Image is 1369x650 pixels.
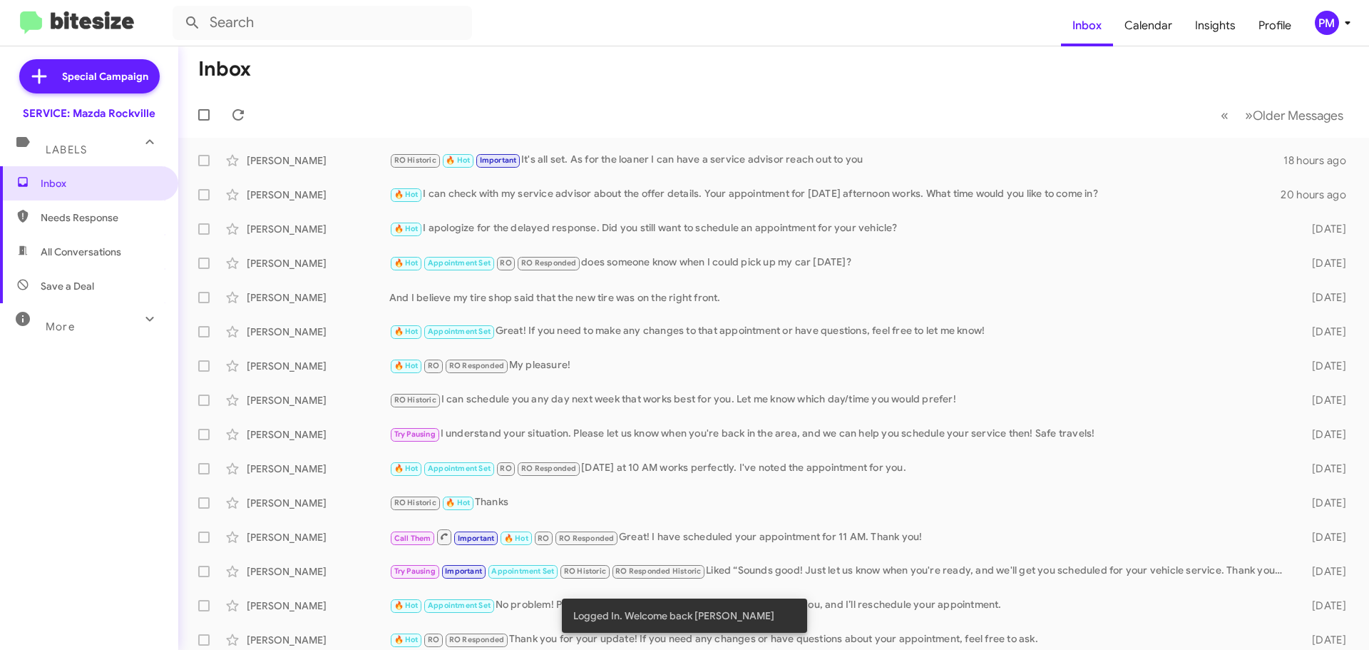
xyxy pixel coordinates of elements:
span: Important [480,156,517,165]
div: No problem! Please let me know what day and time work best for you, and I’ll reschedule your appo... [389,597,1289,614]
div: [PERSON_NAME] [247,188,389,202]
span: 🔥 Hot [446,156,470,165]
span: RO [428,635,439,644]
span: Appointment Set [428,327,491,336]
span: RO Responded [521,464,576,473]
input: Search [173,6,472,40]
span: 🔥 Hot [394,327,419,336]
div: [PERSON_NAME] [247,599,389,613]
span: 🔥 Hot [394,601,419,610]
span: » [1245,106,1253,124]
span: Inbox [41,176,162,191]
div: [PERSON_NAME] [247,496,389,510]
div: [DATE] [1289,359,1358,373]
div: 20 hours ago [1281,188,1358,202]
span: RO Responded [521,258,576,268]
span: 🔥 Hot [504,534,528,543]
span: 🔥 Hot [394,635,419,644]
span: RO Responded [449,635,504,644]
div: [PERSON_NAME] [247,290,389,305]
span: Call Them [394,534,431,543]
span: Appointment Set [428,258,491,268]
div: [PERSON_NAME] [247,222,389,236]
span: 🔥 Hot [446,498,470,507]
div: I can schedule you any day next week that works best for you. Let me know which day/time you woul... [389,392,1289,408]
div: My pleasure! [389,357,1289,374]
div: [DATE] at 10 AM works perfectly. I've noted the appointment for you. [389,460,1289,477]
div: I apologize for the delayed response. Did you still want to schedule an appointment for your vehi... [389,220,1289,237]
div: [DATE] [1289,325,1358,339]
span: Appointment Set [491,567,554,576]
span: « [1221,106,1229,124]
div: Thank you for your update! If you need any changes or have questions about your appointment, feel... [389,631,1289,648]
span: Important [458,534,495,543]
div: [PERSON_NAME] [247,256,389,270]
div: It's all set. As for the loaner I can have a service advisor reach out to you [389,152,1283,168]
a: Insights [1184,5,1247,46]
div: [DATE] [1289,393,1358,407]
nav: Page navigation example [1213,101,1352,130]
span: RO Responded [449,361,504,370]
span: RO Historic [564,567,606,576]
div: [PERSON_NAME] [247,530,389,544]
div: [DATE] [1289,427,1358,442]
button: Next [1236,101,1352,130]
h1: Inbox [198,58,251,81]
div: [PERSON_NAME] [247,633,389,647]
div: [PERSON_NAME] [247,427,389,442]
a: Calendar [1113,5,1184,46]
div: Great! I have scheduled your appointment for 11 AM. Thank you! [389,528,1289,546]
span: Save a Deal [41,279,94,293]
span: RO Historic [394,498,436,507]
span: Appointment Set [428,464,491,473]
span: 🔥 Hot [394,190,419,199]
div: SERVICE: Mazda Rockville [23,106,155,121]
span: Appointment Set [428,601,491,610]
span: 🔥 Hot [394,224,419,233]
div: [DATE] [1289,564,1358,579]
div: [DATE] [1289,599,1358,613]
span: 🔥 Hot [394,258,419,268]
div: [DATE] [1289,530,1358,544]
span: All Conversations [41,245,121,259]
span: RO Responded Historic [615,567,701,576]
span: Needs Response [41,210,162,225]
div: [PERSON_NAME] [247,462,389,476]
div: [PERSON_NAME] [247,325,389,339]
button: PM [1303,11,1353,35]
span: Labels [46,143,87,156]
span: Important [445,567,482,576]
span: Try Pausing [394,567,436,576]
div: [PERSON_NAME] [247,359,389,373]
div: [DATE] [1289,222,1358,236]
div: 18 hours ago [1283,153,1358,168]
span: More [46,320,75,333]
span: RO Historic [394,156,436,165]
span: 🔥 Hot [394,464,419,473]
span: RO [500,464,511,473]
a: Special Campaign [19,59,160,93]
div: [DATE] [1289,290,1358,305]
a: Profile [1247,5,1303,46]
div: [PERSON_NAME] [247,564,389,579]
span: Older Messages [1253,108,1343,123]
div: PM [1315,11,1339,35]
span: 🔥 Hot [394,361,419,370]
div: [PERSON_NAME] [247,153,389,168]
div: And I believe my tire shop said that the new tire was on the right front. [389,290,1289,305]
div: [DATE] [1289,462,1358,476]
div: I can check with my service advisor about the offer details. Your appointment for [DATE] afternoo... [389,186,1281,203]
span: RO [500,258,511,268]
a: Inbox [1061,5,1113,46]
div: [PERSON_NAME] [247,393,389,407]
div: [DATE] [1289,496,1358,510]
div: Liked “Sounds good! Just let us know when you're ready, and we'll get you scheduled for your vehi... [389,563,1289,579]
div: Thanks [389,494,1289,511]
span: RO Historic [394,395,436,405]
div: Great! If you need to make any changes to that appointment or have questions, feel free to let me... [389,323,1289,340]
div: [DATE] [1289,633,1358,647]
